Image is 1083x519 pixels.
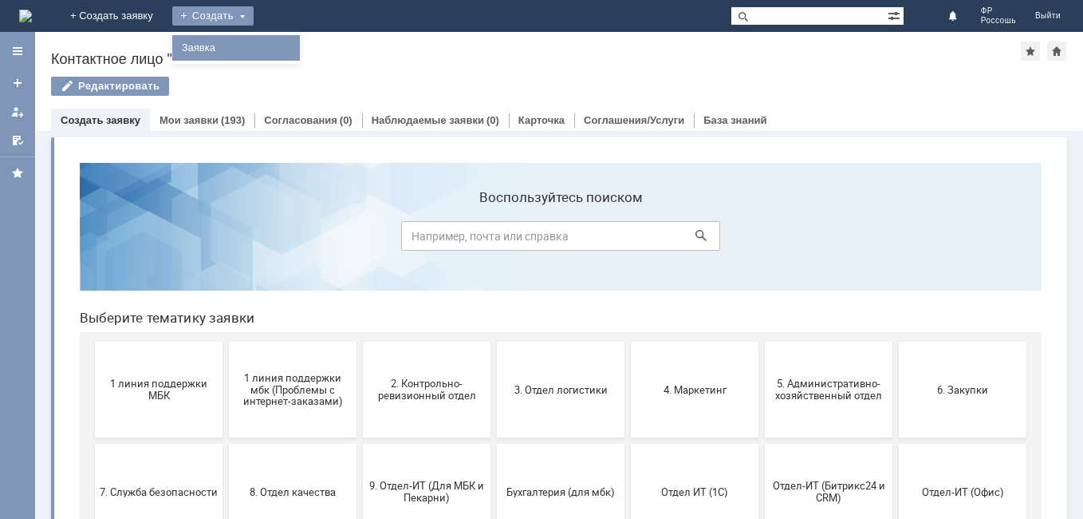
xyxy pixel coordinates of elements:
[28,396,156,492] button: Финансовый отдел
[435,335,553,347] span: Бухгалтерия (для мбк)
[162,192,289,287] button: 1 линия поддержки мбк (Проблемы с интернет-заказами)
[264,114,337,126] a: Согласования
[19,10,32,22] img: logo
[167,221,285,257] span: 1 линия поддержки мбк (Проблемы с интернет-заказами)
[564,294,691,390] button: Отдел ИТ (1С)
[221,114,245,126] div: (193)
[296,294,423,390] button: 9. Отдел-ИТ (Для МБК и Пекарни)
[33,335,151,347] span: 7. Служба безопасности
[5,99,30,125] a: Мои заявки
[569,335,687,347] span: Отдел ИТ (1С)
[301,228,419,252] span: 2. Контрольно-ревизионный отдел
[981,16,1016,26] span: Россошь
[296,396,423,492] button: Это соглашение не активно!
[832,294,959,390] button: Отдел-ИТ (Офис)
[172,6,254,26] div: Создать
[13,160,975,176] header: Выберите тематику заявки
[518,114,565,126] a: Карточка
[334,71,653,101] input: Например, почта или справка
[33,228,151,252] span: 1 линия поддержки МБК
[569,438,687,450] span: не актуален
[703,330,821,354] span: Отдел-ИТ (Битрикс24 и CRM)
[888,7,904,22] span: Расширенный поиск
[334,39,653,55] label: Воспользуйтесь поиском
[162,396,289,492] button: Франчайзинг
[340,114,352,126] div: (0)
[167,335,285,347] span: 8. Отдел качества
[28,192,156,287] button: 1 линия поддержки МБК
[5,128,30,153] a: Мои согласования
[162,294,289,390] button: 8. Отдел качества
[837,233,955,245] span: 6. Закупки
[372,114,484,126] a: Наблюдаемые заявки
[832,192,959,287] button: 6. Закупки
[981,6,1016,16] span: ФР
[430,396,557,492] button: [PERSON_NAME]. Услуги ИТ для МБК (оформляет L1)
[61,114,140,126] a: Создать заявку
[175,38,297,57] a: Заявка
[430,192,557,287] button: 3. Отдел логистики
[28,294,156,390] button: 7. Служба безопасности
[703,114,766,126] a: База знаний
[564,192,691,287] button: 4. Маркетинг
[698,294,825,390] button: Отдел-ИТ (Битрикс24 и CRM)
[301,330,419,354] span: 9. Отдел-ИТ (Для МБК и Пекарни)
[19,10,32,22] a: Перейти на домашнюю страницу
[435,233,553,245] span: 3. Отдел логистики
[301,432,419,456] span: Это соглашение не активно!
[584,114,684,126] a: Соглашения/Услуги
[5,70,30,96] a: Создать заявку
[1021,42,1040,61] div: Добавить в избранное
[698,192,825,287] button: 5. Административно-хозяйственный отдел
[837,335,955,347] span: Отдел-ИТ (Офис)
[430,294,557,390] button: Бухгалтерия (для мбк)
[569,233,687,245] span: 4. Маркетинг
[167,438,285,450] span: Франчайзинг
[435,426,553,462] span: [PERSON_NAME]. Услуги ИТ для МБК (оформляет L1)
[33,438,151,450] span: Финансовый отдел
[159,114,219,126] a: Мои заявки
[51,51,1021,67] div: Контактное лицо "ФР Россошь"
[1047,42,1066,61] div: Сделать домашней страницей
[564,396,691,492] button: не актуален
[703,228,821,252] span: 5. Административно-хозяйственный отдел
[486,114,499,126] div: (0)
[296,192,423,287] button: 2. Контрольно-ревизионный отдел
